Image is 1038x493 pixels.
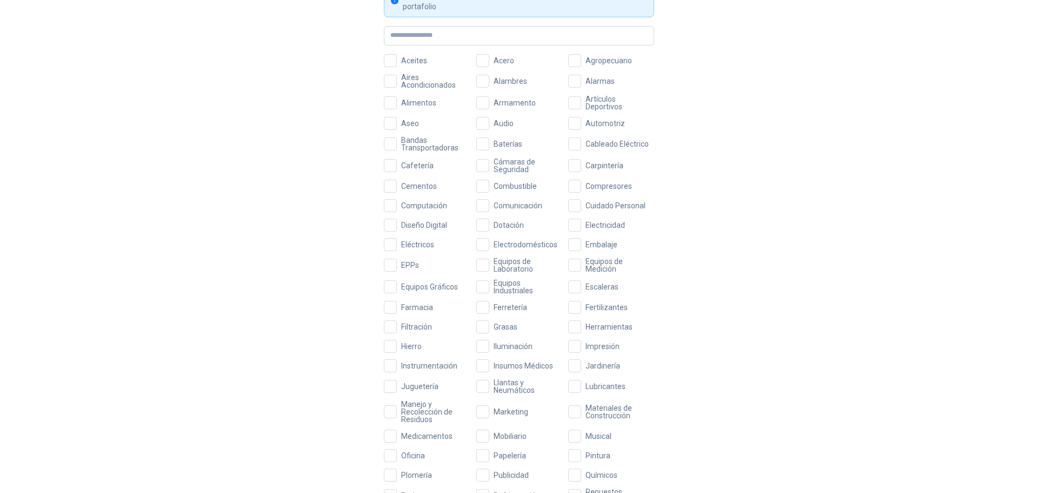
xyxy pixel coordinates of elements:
span: Marketing [489,408,533,416]
span: Alimentos [397,99,441,107]
span: Aires Acondicionados [397,74,470,89]
span: Alambres [489,77,531,85]
span: Cementos [397,182,441,190]
span: Químicos [581,471,622,479]
span: Computación [397,202,451,209]
span: Equipos de Laboratorio [489,258,562,273]
span: Instrumentación [397,362,462,370]
span: Compresores [581,182,636,190]
span: Farmacia [397,304,437,311]
span: Musical [581,432,616,440]
span: Oficina [397,452,429,459]
span: Cámaras de Seguridad [489,158,562,173]
span: Equipos Industriales [489,279,562,294]
span: Agropecuario [581,57,636,64]
span: Bandas Transportadoras [397,136,470,152]
span: Hierro [397,343,426,350]
span: Aseo [397,120,423,127]
span: Alarmas [581,77,619,85]
span: Materiales de Construcción [581,404,654,419]
span: Manejo y Recolección de Residuos [397,400,470,423]
span: Mobiliario [489,432,531,440]
span: Cableado Eléctrico [581,140,653,148]
span: Llantas y Neumáticos [489,379,562,394]
span: Cuidado Personal [581,202,650,209]
span: Plomería [397,471,436,479]
span: Combustible [489,182,541,190]
span: Comunicación [489,202,547,209]
span: Insumos Médicos [489,362,557,370]
span: Lubricantes [581,383,630,390]
span: Publicidad [489,471,533,479]
span: Embalaje [581,241,622,248]
span: Automotriz [581,120,629,127]
span: Audio [489,120,518,127]
span: Aceites [397,57,431,64]
span: Herramientas [581,323,637,331]
span: Electricidad [581,221,629,229]
span: Jardinería [581,362,624,370]
span: Pintura [581,452,615,459]
span: Medicamentos [397,432,457,440]
span: Fertilizantes [581,304,632,311]
span: Cafetería [397,162,438,169]
span: Grasas [489,323,522,331]
span: Iluminación [489,343,537,350]
span: Equipos de Medición [581,258,654,273]
span: Impresión [581,343,624,350]
span: Escaleras [581,283,623,291]
span: Dotación [489,221,528,229]
span: Acero [489,57,518,64]
span: Ferretería [489,304,531,311]
span: Electrodomésticos [489,241,562,248]
span: Filtración [397,323,436,331]
span: Artículos Deportivos [581,95,654,110]
span: Eléctricos [397,241,438,248]
span: Armamento [489,99,540,107]
span: Papelería [489,452,530,459]
span: EPPs [397,261,423,269]
span: Carpintería [581,162,628,169]
span: Equipos Gráficos [397,283,462,291]
span: Baterías [489,140,527,148]
span: Diseño Digital [397,221,451,229]
span: Juguetería [397,383,443,390]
